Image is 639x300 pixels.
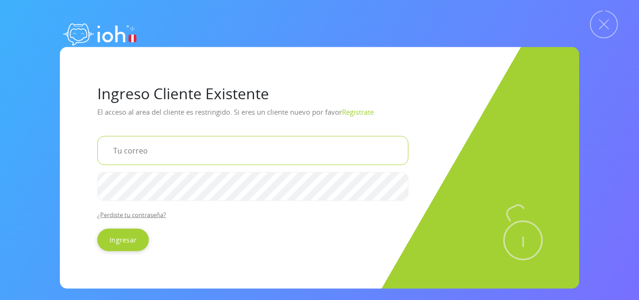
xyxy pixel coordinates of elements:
img: logo [60,14,139,51]
a: ¿Perdiste tu contraseña? [97,210,166,219]
input: Tu correo [97,136,408,165]
input: Ingresar [97,228,149,251]
a: Registrate [342,107,374,116]
h1: Ingreso Cliente Existente [97,84,542,102]
p: El acceso al area del cliente es restringido. Si eres un cliente nuevo por favor [97,104,542,128]
img: Cerrar [590,10,618,38]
